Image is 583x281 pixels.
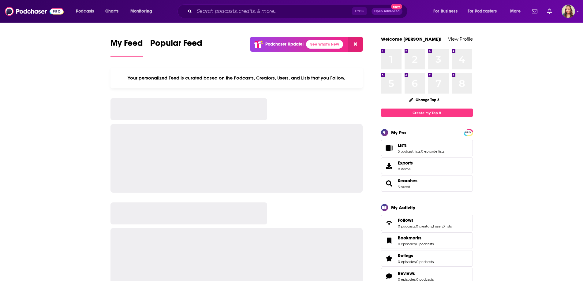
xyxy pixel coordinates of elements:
a: 0 episodes [398,242,416,246]
p: Podchaser Update! [265,42,304,47]
span: , [432,224,433,228]
span: Open Advanced [374,10,400,13]
span: , [420,149,421,153]
div: Search podcasts, credits, & more... [183,4,413,18]
a: Lists [383,144,395,152]
span: Ratings [381,250,473,267]
input: Search podcasts, credits, & more... [194,6,352,16]
div: My Activity [391,205,415,210]
a: Reviews [383,272,395,280]
a: Lists [398,142,444,148]
span: Reviews [398,271,415,276]
img: Podchaser - Follow, Share and Rate Podcasts [5,6,64,17]
span: For Podcasters [468,7,497,16]
button: open menu [126,6,160,16]
span: Logged in as adriana.guzman [562,5,575,18]
a: PRO [465,130,472,135]
span: Exports [398,160,413,166]
span: Ratings [398,253,413,258]
a: Popular Feed [150,38,202,57]
span: Follows [381,215,473,231]
span: New [391,4,402,9]
a: 0 creators [416,224,432,228]
img: User Profile [562,5,575,18]
a: Searches [398,178,417,183]
a: Charts [101,6,122,16]
span: Ctrl K [352,7,367,15]
span: Exports [383,161,395,170]
a: 0 episode lists [421,149,444,153]
a: 0 podcasts [416,242,434,246]
span: Bookmarks [381,232,473,249]
span: , [415,224,416,228]
button: Change Top 8 [405,96,443,104]
span: My Feed [110,38,143,52]
span: 0 items [398,167,413,171]
a: 3 saved [398,185,410,189]
a: Bookmarks [398,235,434,241]
a: Show notifications dropdown [545,6,554,17]
span: More [510,7,521,16]
a: Reviews [398,271,434,276]
span: Charts [105,7,118,16]
div: Your personalized Feed is curated based on the Podcasts, Creators, Users, and Lists that you Follow. [110,68,363,88]
a: Exports [381,157,473,174]
a: Bookmarks [383,236,395,245]
a: Follows [398,217,452,223]
span: Podcasts [76,7,94,16]
a: 0 episodes [398,260,416,264]
a: 1 user [433,224,442,228]
span: Lists [381,140,473,156]
a: Follows [383,219,395,227]
a: 0 podcasts [398,224,415,228]
button: open menu [429,6,465,16]
span: Popular Feed [150,38,202,52]
span: For Business [433,7,458,16]
button: open menu [464,6,506,16]
a: 0 lists [443,224,452,228]
span: Lists [398,142,407,148]
a: View Profile [448,36,473,42]
button: Open AdvancedNew [372,8,402,15]
span: Bookmarks [398,235,421,241]
button: open menu [506,6,528,16]
a: 0 podcasts [416,260,434,264]
button: Show profile menu [562,5,575,18]
button: open menu [72,6,102,16]
a: See What's New [306,40,343,49]
a: Welcome [PERSON_NAME]! [381,36,442,42]
div: My Pro [391,130,406,135]
span: Follows [398,217,413,223]
span: Searches [381,175,473,192]
a: Show notifications dropdown [529,6,540,17]
a: Searches [383,179,395,188]
span: Monitoring [130,7,152,16]
a: Ratings [398,253,434,258]
a: My Feed [110,38,143,57]
a: Ratings [383,254,395,263]
a: Create My Top 8 [381,109,473,117]
a: 5 podcast lists [398,149,420,153]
